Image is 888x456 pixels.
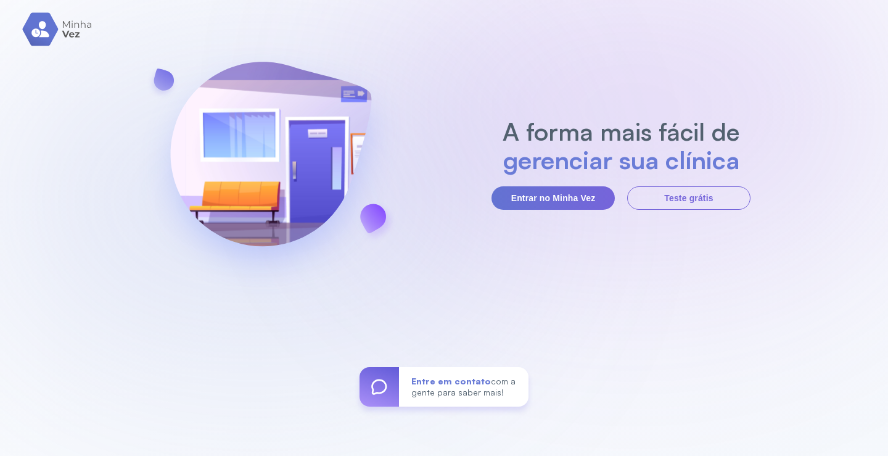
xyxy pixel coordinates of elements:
[138,29,404,297] img: banner-login.svg
[360,367,528,407] a: Entre em contatocom a gente para saber mais!
[411,376,491,386] span: Entre em contato
[496,146,746,174] h2: gerenciar sua clínica
[491,186,615,210] button: Entrar no Minha Vez
[496,117,746,146] h2: A forma mais fácil de
[627,186,750,210] button: Teste grátis
[399,367,528,407] div: com a gente para saber mais!
[22,12,93,46] img: logo.svg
